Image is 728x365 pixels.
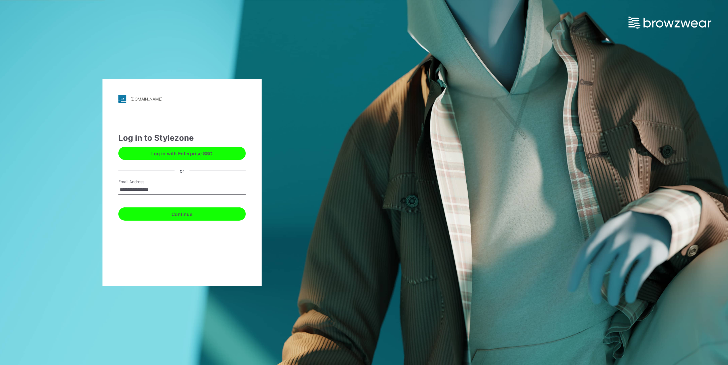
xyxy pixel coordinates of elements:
[118,95,126,103] img: stylezone-logo.562084cfcfab977791bfbf7441f1a819.svg
[130,97,163,102] div: [DOMAIN_NAME]
[118,147,246,160] button: Log in with Enterprise SSO
[629,17,711,29] img: browzwear-logo.e42bd6dac1945053ebaf764b6aa21510.svg
[118,132,246,144] div: Log in to Stylezone
[118,207,246,221] button: Continue
[174,167,189,174] div: or
[118,95,246,103] a: [DOMAIN_NAME]
[118,179,165,185] label: Email Address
